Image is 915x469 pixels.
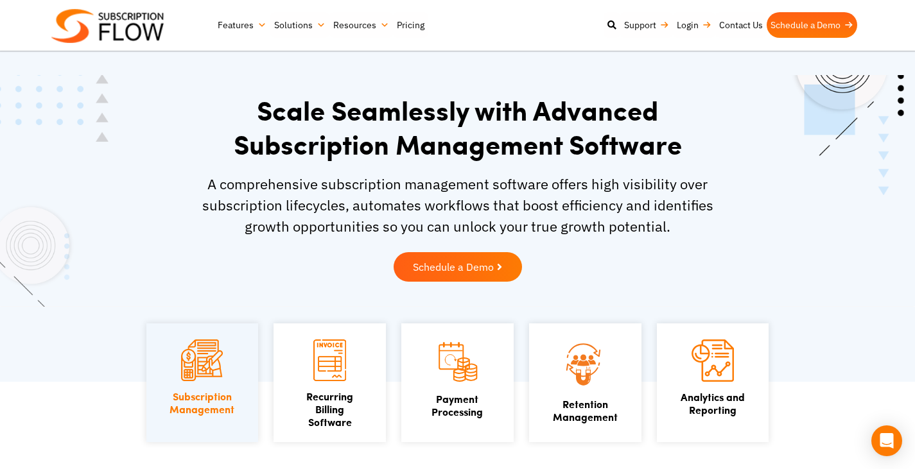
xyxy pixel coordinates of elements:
[191,173,724,237] p: A comprehensive subscription management software offers high visibility over subscription lifecyc...
[767,12,857,38] a: Schedule a Demo
[170,389,234,416] a: SubscriptionManagement
[553,397,618,424] a: Retention Management
[329,12,393,38] a: Resources
[681,389,745,417] a: Analytics andReporting
[181,339,223,381] img: Subscription Management icon
[715,12,767,38] a: Contact Us
[51,9,164,43] img: Subscriptionflow
[393,12,428,38] a: Pricing
[306,389,353,429] a: Recurring Billing Software
[413,262,494,272] span: Schedule a Demo
[270,12,329,38] a: Solutions
[620,12,673,38] a: Support
[394,252,522,282] a: Schedule a Demo
[431,391,483,419] a: PaymentProcessing
[191,93,724,160] h1: Scale Seamlessly with Advanced Subscription Management Software
[214,12,270,38] a: Features
[548,339,622,388] img: Retention Management icon
[673,12,715,38] a: Login
[437,339,478,384] img: Payment Processing icon
[313,339,346,381] img: Recurring Billing Software icon
[692,339,734,382] img: Analytics and Reporting icon
[871,425,902,456] div: Open Intercom Messenger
